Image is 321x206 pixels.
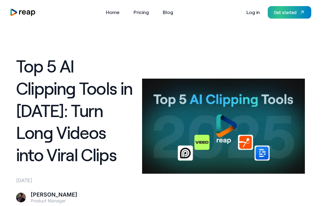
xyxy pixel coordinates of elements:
[10,8,36,16] a: home
[268,6,311,19] a: Get started
[243,7,263,17] a: Log in
[16,177,135,184] div: [DATE]
[160,7,176,17] a: Blog
[31,198,77,204] div: Product Manager
[31,191,77,198] div: [PERSON_NAME]
[16,55,135,166] h1: Top 5 AI Clipping Tools in [DATE]: Turn Long Videos into Viral Clips
[274,9,297,16] div: Get started
[131,7,152,17] a: Pricing
[103,7,123,17] a: Home
[10,8,36,16] img: reap logo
